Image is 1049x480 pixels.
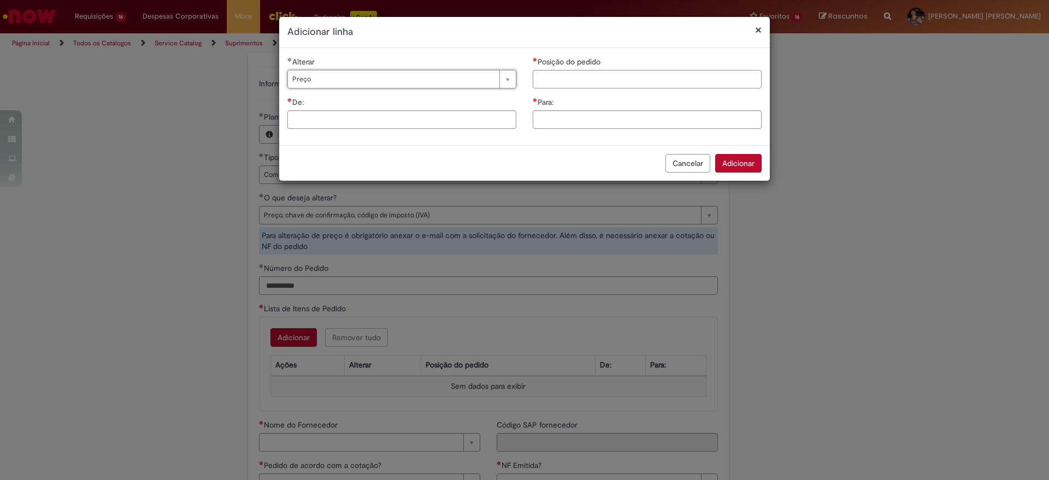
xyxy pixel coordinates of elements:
[292,70,494,88] span: Preço
[533,110,762,129] input: Para:
[287,25,762,39] h2: Adicionar linha
[287,98,292,102] span: Necessários
[292,57,317,67] span: Alterar
[538,57,603,67] span: Posição do pedido
[533,57,538,62] span: Necessários
[665,154,710,173] button: Cancelar
[755,24,762,35] button: Fechar modal
[715,154,762,173] button: Adicionar
[292,97,306,107] span: De:
[287,57,292,62] span: Obrigatório Preenchido
[538,97,556,107] span: Para:
[533,70,762,88] input: Posição do pedido
[287,110,516,129] input: De:
[533,98,538,102] span: Necessários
